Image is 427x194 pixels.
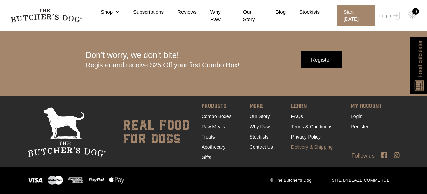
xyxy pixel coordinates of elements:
[291,144,333,150] a: Delivery & Shipping
[202,134,215,140] a: Treats
[250,124,270,129] a: Why Raw
[202,155,211,160] a: Gifts
[286,8,320,16] a: Stockists
[116,107,190,157] div: real food for dogs
[322,177,400,183] span: SITE BY
[202,144,226,150] a: Apothecary
[202,102,232,111] span: PRODUCTS
[351,114,362,119] a: Login
[416,40,424,77] span: Food calculator
[120,8,164,16] a: Subscriptions
[408,10,417,19] img: TBD_Cart-Empty.png
[87,8,120,16] a: Shop
[229,8,262,23] a: Our Story
[351,124,368,129] a: Register
[378,5,400,26] a: Login
[85,50,239,69] div: Don’t worry, we don’t bite!
[291,114,303,119] a: FAQs
[262,8,286,16] a: Blog
[351,102,382,111] span: MY ACCOUNT
[330,5,378,26] a: Start [DATE]
[337,5,375,26] span: Start [DATE]
[197,8,230,23] a: Why Raw
[412,8,419,15] div: 0
[291,102,333,111] span: LEARN
[164,8,197,16] a: Reviews
[202,124,225,129] a: Raw Meals
[291,124,332,129] a: Terms & Conditions
[301,51,342,68] input: Register
[260,177,321,183] span: © The Butcher's Dog
[291,134,321,140] a: Privacy Policy
[202,114,232,119] a: Combo Boxes
[250,102,273,111] span: MORE
[85,61,239,69] span: Register and receive $25 Off your first Combo Box!
[349,178,390,183] a: BLAZE COMMERCE
[250,144,273,150] a: Contact Us
[250,134,269,140] a: Stockists
[250,114,270,119] a: Our Story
